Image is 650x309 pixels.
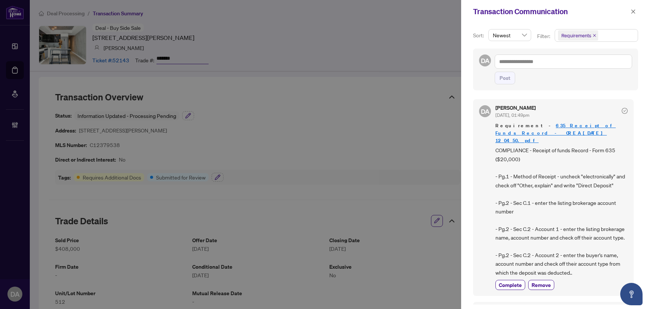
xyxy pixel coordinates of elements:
span: DA [481,56,489,66]
span: Complete [499,281,522,289]
span: Remove [532,281,551,289]
button: Remove [528,280,554,290]
h5: [PERSON_NAME] [495,105,536,110]
span: Newest [493,29,527,41]
span: check-circle [622,108,628,114]
span: close [593,34,596,37]
span: [DATE], 01:49pm [495,112,529,118]
button: Open asap [620,283,643,305]
a: 635 Receipt of Funds Record - OREA_[DATE] 12_04_50.pdf [495,122,616,144]
div: Transaction Communication [473,6,628,17]
span: close [631,9,636,14]
span: Requirements [558,30,598,41]
span: Requirements [561,32,591,39]
button: Post [495,72,515,84]
span: COMPLIANCE - Receipt of funds Record - Form 635 ($20,000) - Pg.1 - Method of Receipt - uncheck "e... [495,146,628,277]
p: Filter: [537,32,551,40]
span: Requirement - [495,122,628,144]
button: Complete [495,280,525,290]
span: DA [481,106,489,116]
p: Sort: [473,31,485,40]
